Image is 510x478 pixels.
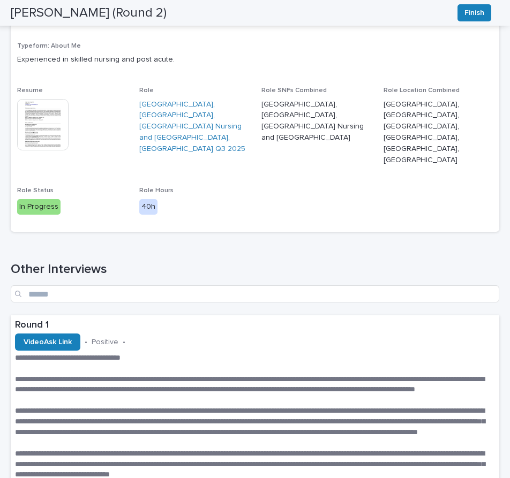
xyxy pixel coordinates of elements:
div: 40h [139,199,157,215]
p: Experienced in skilled nursing and post acute. [17,54,493,65]
input: Search [11,285,499,302]
a: VideoAsk Link [15,333,80,351]
span: Role [139,87,154,94]
h2: [PERSON_NAME] (Round 2) [11,5,167,21]
span: Role Hours [139,187,174,194]
a: [GEOGRAPHIC_DATA], [GEOGRAPHIC_DATA], [GEOGRAPHIC_DATA] Nursing and [GEOGRAPHIC_DATA], [GEOGRAPHI... [139,99,249,155]
p: [GEOGRAPHIC_DATA], [GEOGRAPHIC_DATA], [GEOGRAPHIC_DATA], [GEOGRAPHIC_DATA], [GEOGRAPHIC_DATA], [G... [384,99,493,166]
span: Role Location Combined [384,87,460,94]
span: Role Status [17,187,54,194]
span: Finish [464,7,484,18]
p: • [85,338,87,347]
p: [GEOGRAPHIC_DATA], [GEOGRAPHIC_DATA], [GEOGRAPHIC_DATA] Nursing and [GEOGRAPHIC_DATA] [261,99,371,143]
h1: Other Interviews [11,262,499,277]
div: In Progress [17,199,61,215]
p: Positive [92,338,118,347]
span: Typeform: About Me [17,43,81,49]
span: Role SNFs Combined [261,87,327,94]
button: Finish [457,4,491,21]
span: VideoAsk Link [24,338,72,346]
p: • [123,338,125,347]
span: Resume [17,87,43,94]
p: Round 1 [15,320,495,331]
